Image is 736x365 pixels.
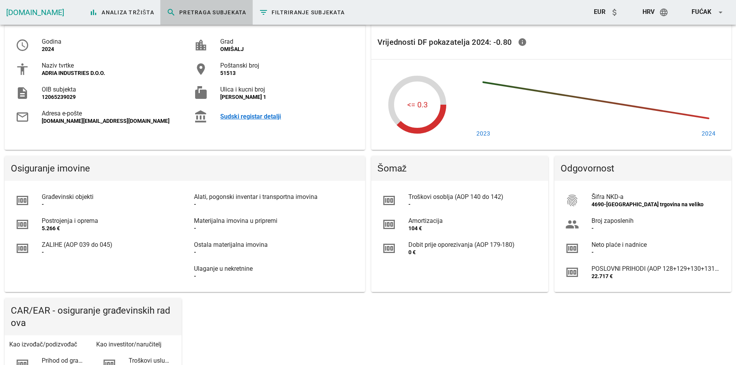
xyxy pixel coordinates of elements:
span: Kao investitor/naručitelj [96,341,161,348]
div: 12065239029 [42,94,175,100]
span: Filtriranje subjekata [259,8,345,17]
div: Materijalna imovina u pripremi [194,217,354,224]
i: accessibility [15,62,29,76]
i: filter_list [259,8,268,17]
div: [PERSON_NAME] 1 [220,94,354,100]
span: Fućak [692,8,711,15]
div: Grad [220,38,354,45]
div: OIB subjekta [42,86,175,93]
div: Godina [42,38,175,45]
text: 2023 [476,130,490,137]
i: search [167,8,176,17]
div: 22.717 € [592,273,721,280]
i: group [565,217,579,231]
i: money [382,241,396,255]
div: Osiguranje imovine [5,156,365,181]
div: Odgovornost [554,156,731,181]
div: - [592,249,721,256]
i: markunread_mailbox [194,86,208,100]
i: money [382,217,396,231]
div: - [194,225,354,232]
div: Adresa e-pošte [42,110,175,117]
i: language [659,8,668,17]
div: - [194,201,354,208]
div: Ulica i kucni broj [220,86,354,93]
div: Broj zaposlenih [592,217,721,224]
text: 2024 [702,130,716,137]
span: Kao izvođač/podizvođač [9,341,77,348]
div: - [194,249,354,256]
div: - [408,201,537,208]
i: attach_money [610,8,619,17]
div: - [592,225,721,232]
div: ADRIA INDUSTRIES D.O.O. [42,70,175,76]
div: ZALIHE (AOP 039 do 045) [42,241,175,248]
i: bar_chart [89,8,98,17]
i: arrow_drop_down [716,8,725,17]
i: money [565,241,579,255]
i: mail_outline [15,110,29,124]
i: info [518,37,527,47]
i: money [15,194,29,207]
i: money [565,265,579,279]
div: Neto plaće i nadnice [592,241,721,248]
i: money [382,194,396,207]
a: Sudski registar detalji [220,113,354,120]
div: Šomaž [371,156,548,181]
div: OMIŠALJ [220,46,354,53]
div: - [194,273,354,280]
div: Poštanski broj [220,62,354,69]
span: hrv [643,8,654,15]
div: - [42,201,175,208]
div: Dobit prije oporezivanja (AOP 179-180) [408,241,537,248]
div: Naziv tvrtke [42,62,175,69]
div: 2024 [42,46,175,53]
div: Postrojenja i oprema [42,217,175,224]
div: Vrijednosti DF pokazatelja 2024: -0.80 [371,25,732,59]
div: 0 € [408,249,537,256]
div: Ulaganje u nekretnine [194,265,354,272]
div: Šifra NKD-a [592,193,721,200]
i: description [15,86,29,100]
div: POSLOVNI PRIHODI (AOP 128+129+130+131+132) [592,265,721,272]
i: money [15,241,29,255]
i: account_balance [194,110,208,124]
div: 4690-[GEOGRAPHIC_DATA] trgovina na veliko [592,201,721,208]
div: 104 € [408,225,537,232]
span: Pretraga subjekata [167,8,246,17]
i: fingerprint [565,194,579,207]
div: - [42,249,175,256]
div: Troškovi usluga podugovaratelja (podizvođača) za građevinske radove [129,357,171,364]
div: Građevinski objekti [42,193,175,200]
i: money [15,217,29,231]
div: 5.266 € [42,225,175,232]
div: Prihod od građevinske djelatnosti - radova na zgradama [42,357,84,364]
div: Ostala materijalna imovina [194,241,354,248]
span: EUR [594,8,605,15]
i: access_time [15,38,29,52]
a: [DOMAIN_NAME] [6,8,64,17]
i: location_city [194,38,208,52]
span: Analiza tržišta [89,8,154,17]
div: [DOMAIN_NAME][EMAIL_ADDRESS][DOMAIN_NAME] [42,118,175,124]
div: Alati, pogonski inventar i transportna imovina [194,193,354,200]
div: CAR/EAR - osiguranje građevinskih radova [5,298,182,335]
div: 51513 [220,70,354,76]
div: Troškovi osoblja (AOP 140 do 142) [408,193,537,200]
i: room [194,62,208,76]
div: Amortizacija [408,217,537,224]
